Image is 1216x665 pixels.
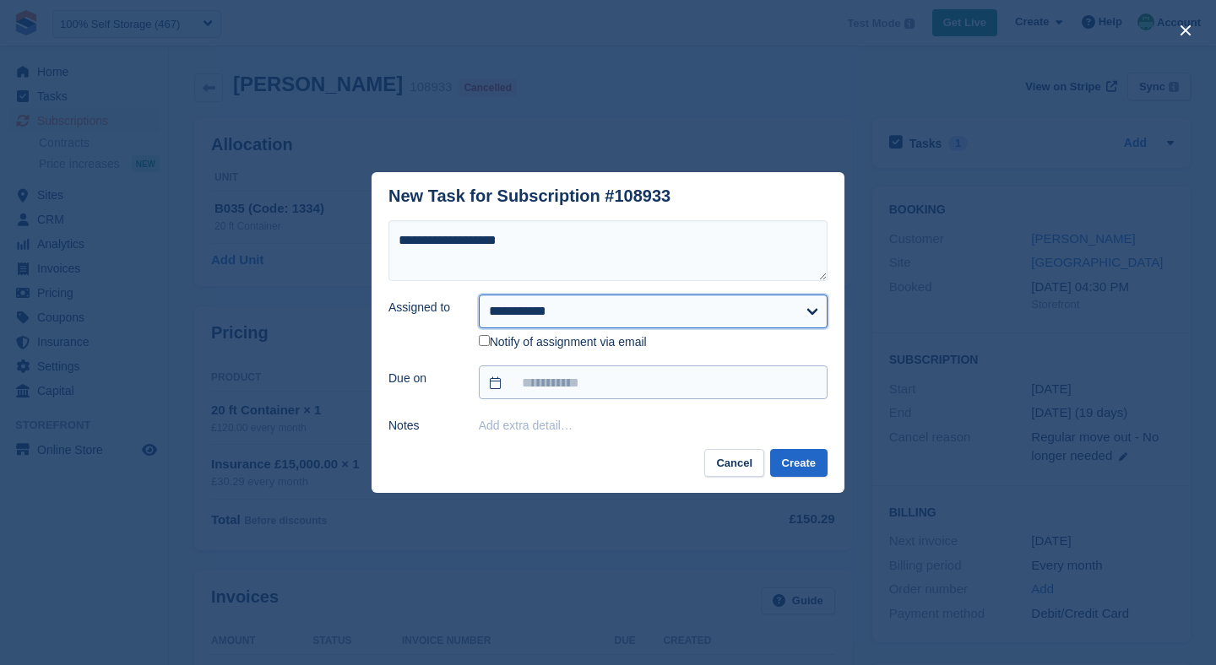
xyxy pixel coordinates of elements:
div: New Task for Subscription #108933 [388,187,670,206]
button: close [1172,17,1199,44]
label: Notes [388,417,459,435]
label: Assigned to [388,299,459,316]
label: Due on [388,370,459,387]
button: Cancel [704,449,764,477]
input: Notify of assignment via email [479,335,490,346]
button: Add extra detail… [479,419,573,432]
label: Notify of assignment via email [479,335,647,350]
button: Create [770,449,828,477]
